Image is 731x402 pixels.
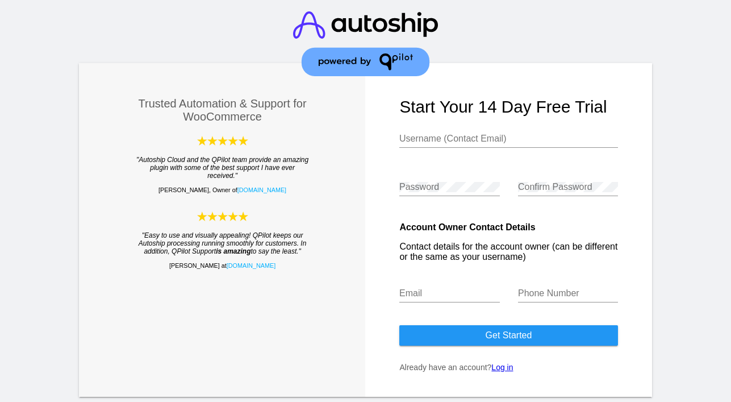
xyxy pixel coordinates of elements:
a: [DOMAIN_NAME] [227,262,275,269]
img: Autoship Cloud powered by QPilot [197,135,248,147]
input: Email [399,288,499,299]
input: Phone Number [518,288,618,299]
p: Contact details for the account owner (can be different or the same as your username) [399,242,617,262]
strong: is amazing [216,247,250,255]
p: [PERSON_NAME] at [114,262,332,269]
span: Get started [486,330,532,340]
a: Log in [491,363,513,372]
h1: Start your 14 day free trial [399,97,617,117]
input: Username (Contact Email) [399,134,617,144]
p: [PERSON_NAME], Owner of [114,187,332,193]
strong: Account Owner Contact Details [399,222,535,232]
a: [DOMAIN_NAME] [237,187,286,193]
button: Get started [399,325,617,346]
blockquote: "Autoship Cloud and the QPilot team provide an amazing plugin with some of the best support I hav... [136,156,309,180]
blockquote: "Easy to use and visually appealing! QPilot keeps our Autoship processing running smoothly for cu... [136,231,309,255]
h3: Trusted Automation & Support for WooCommerce [114,97,332,123]
img: Autoship Cloud powered by QPilot [197,210,248,222]
p: Already have an account? [399,363,617,372]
